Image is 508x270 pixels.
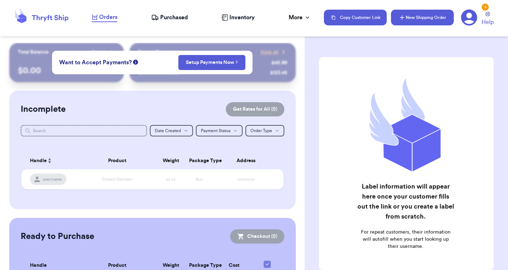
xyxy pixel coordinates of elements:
[357,229,454,250] p: For repeat customers, their information will autofill when you start looking up their username.
[102,177,133,181] span: Striped Sweater
[230,229,284,244] button: Checkout (0)
[461,9,477,26] a: 3
[324,10,387,25] button: Copy Customer Link
[185,152,213,169] th: Package Type
[30,157,47,165] span: Handle
[186,59,238,66] a: Setup Payments Now
[229,13,255,22] span: Inventory
[18,49,49,56] p: Total Balance
[43,176,62,182] span: username
[482,18,494,26] span: Help
[155,129,181,133] span: Date Created
[30,262,47,269] span: Handle
[195,177,203,181] span: Box
[196,125,243,136] button: Payment Status
[91,49,115,56] a: Payout
[178,55,246,70] button: Setup Payments Now
[138,49,178,56] p: Recent Payments
[160,13,188,22] span: Purchased
[99,13,117,21] span: Orders
[151,13,188,22] a: Purchased
[166,177,176,181] span: xx oz
[482,4,489,11] div: 3
[21,231,94,242] h2: Ready to Purchase
[226,102,284,116] button: Get Rates for All (0)
[21,104,66,115] h2: Incomplete
[92,13,117,22] a: Orders
[289,13,311,22] div: More
[18,65,115,76] p: $ 0.00
[391,10,454,25] button: New Shipping Order
[357,181,454,221] h2: Label information will appear here once your customer fills out the link or you create a label fr...
[78,152,157,169] th: Product
[91,49,107,56] span: Payout
[201,129,230,133] span: Payment Status
[47,156,52,165] button: Sort ascending
[245,125,284,136] button: Order Type
[238,177,255,181] span: xxxxxxxx
[59,58,132,67] span: Want to Accept Payments?
[482,12,494,26] a: Help
[250,129,272,133] span: Order Type
[271,59,287,66] div: $ 45.99
[21,125,147,136] input: Search
[150,125,193,136] button: Date Created
[222,13,255,22] a: Inventory
[260,49,279,56] span: View all
[270,69,287,76] div: $ 123.45
[213,152,284,169] th: Address
[260,49,287,56] a: View all
[157,152,185,169] th: Weight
